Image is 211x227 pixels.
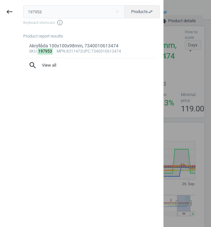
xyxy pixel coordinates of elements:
iframe: Intercom live chat [184,205,200,220]
span: sku [29,49,37,54]
span: Products [131,9,153,15]
div: Product report results [23,33,163,39]
span: View all [28,61,155,70]
span: mpn [57,49,65,54]
button: Close [112,9,122,15]
mark: 197953 [38,48,53,55]
button: keyboard_backspace [2,4,17,20]
div: Akryllåda 100x100x98mm, 7340010613474 [29,43,154,49]
input: Enter the SKU or product name [23,5,125,18]
i: info_outline [57,19,63,26]
i: keyboard_backspace [6,8,13,16]
button: Productsswap_horiz [124,5,160,18]
span: Keyboard shortcuts [23,19,160,26]
i: swap_horiz [148,9,153,14]
span: upc [82,49,90,54]
i: search [28,61,37,70]
div: : :8311472 :7340010613474 [29,49,154,54]
button: searchView all [23,58,160,73]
